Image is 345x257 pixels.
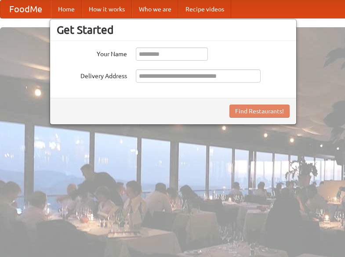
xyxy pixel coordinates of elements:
[178,0,231,18] a: Recipe videos
[51,0,82,18] a: Home
[0,0,51,18] a: FoodMe
[132,0,178,18] a: Who we are
[57,23,290,36] h3: Get Started
[229,105,290,118] button: Find Restaurants!
[57,69,127,80] label: Delivery Address
[82,0,132,18] a: How it works
[57,47,127,58] label: Your Name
